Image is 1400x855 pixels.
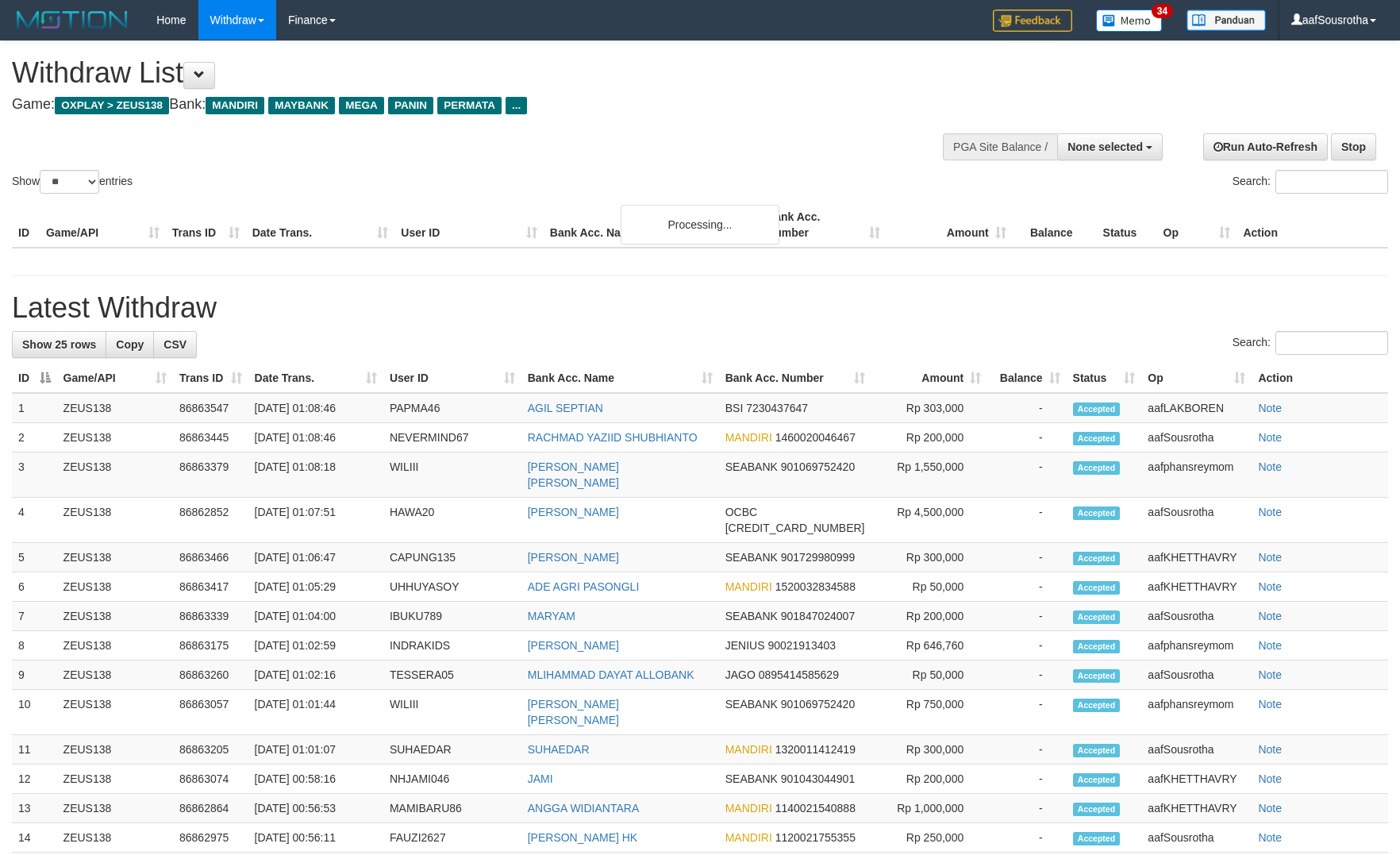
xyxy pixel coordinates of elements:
td: ZEUS138 [57,453,173,498]
span: Copy 1320011412419 to clipboard [775,743,856,756]
a: Note [1258,698,1282,711]
th: Action [1237,202,1388,248]
a: Note [1258,460,1282,473]
a: Show 25 rows [12,331,106,358]
span: Copy 901069752420 to clipboard [781,460,855,473]
td: - [987,735,1066,764]
span: Accepted [1073,432,1121,445]
td: UHHUYASOY [383,572,521,602]
th: Bank Acc. Name [544,202,760,248]
td: Rp 1,000,000 [871,794,988,823]
a: Stop [1331,133,1376,160]
td: 86863175 [173,631,248,661]
span: BSI [725,402,744,414]
span: Accepted [1073,581,1121,595]
td: CAPUNG135 [383,543,521,572]
span: MANDIRI [725,831,772,844]
td: aafKHETTHAVRY [1141,543,1252,572]
td: - [987,393,1066,423]
label: Search: [1233,331,1388,355]
span: Show 25 rows [22,338,96,351]
td: 86863445 [173,423,248,453]
th: Game/API [40,202,166,248]
td: - [987,823,1066,853]
td: ZEUS138 [57,498,173,543]
td: aafSousrotha [1141,498,1252,543]
td: - [987,764,1066,794]
span: Copy 90021913403 to clipboard [767,639,836,652]
span: JENIUS [725,639,765,652]
select: Showentries [40,170,99,194]
td: [DATE] 01:02:16 [248,661,383,690]
td: INDRAKIDS [383,631,521,661]
span: OCBC [725,506,757,518]
td: aafSousrotha [1141,423,1252,453]
td: - [987,602,1066,631]
td: NHJAMI046 [383,764,521,794]
td: Rp 200,000 [871,764,988,794]
th: Amount: activate to sort column ascending [871,364,988,393]
span: Accepted [1073,640,1121,653]
span: Copy 901729980999 to clipboard [781,551,855,564]
span: Accepted [1073,832,1121,845]
img: MOTION_logo.png [12,8,133,32]
span: PANIN [388,97,433,114]
td: Rp 750,000 [871,690,988,735]
td: Rp 50,000 [871,661,988,690]
span: Accepted [1073,552,1121,565]
td: aafSousrotha [1141,661,1252,690]
td: 8 [12,631,57,661]
td: NEVERMIND67 [383,423,521,453]
td: aafphansreymom [1141,690,1252,735]
td: 12 [12,764,57,794]
th: ID: activate to sort column descending [12,364,57,393]
td: 86863074 [173,764,248,794]
span: MANDIRI [725,580,772,593]
th: Status [1097,202,1157,248]
td: IBUKU789 [383,602,521,631]
td: FAUZI2627 [383,823,521,853]
td: aafKHETTHAVRY [1141,764,1252,794]
td: ZEUS138 [57,823,173,853]
span: Copy 901847024007 to clipboard [781,610,855,622]
img: panduan.png [1187,10,1266,31]
a: [PERSON_NAME] HK [528,831,637,844]
a: Copy [106,331,154,358]
td: [DATE] 01:04:00 [248,602,383,631]
a: SUHAEDAR [528,743,590,756]
td: PAPMA46 [383,393,521,423]
td: aafSousrotha [1141,823,1252,853]
td: WILIII [383,453,521,498]
a: AGIL SEPTIAN [528,402,603,414]
td: 13 [12,794,57,823]
a: Note [1258,639,1282,652]
td: 86863379 [173,453,248,498]
td: 86862975 [173,823,248,853]
span: MAYBANK [268,97,335,114]
span: Copy 1460020046467 to clipboard [775,431,856,444]
td: 11 [12,735,57,764]
span: Accepted [1073,610,1121,624]
span: Copy 7230437647 to clipboard [746,402,808,414]
th: User ID: activate to sort column ascending [383,364,521,393]
th: Balance: activate to sort column ascending [987,364,1066,393]
td: [DATE] 01:08:46 [248,423,383,453]
td: aafSousrotha [1141,735,1252,764]
span: Accepted [1073,402,1121,416]
td: 14 [12,823,57,853]
a: Note [1258,668,1282,681]
td: 9 [12,661,57,690]
td: Rp 303,000 [871,393,988,423]
a: [PERSON_NAME] [PERSON_NAME] [528,460,619,489]
td: [DATE] 00:56:53 [248,794,383,823]
td: 2 [12,423,57,453]
span: Accepted [1073,506,1121,520]
span: Copy 693817721717 to clipboard [725,522,865,534]
td: Rp 200,000 [871,423,988,453]
td: aafphansreymom [1141,453,1252,498]
td: - [987,543,1066,572]
th: Amount [887,202,1013,248]
td: [DATE] 01:08:18 [248,453,383,498]
th: ID [12,202,40,248]
span: Copy 1140021540888 to clipboard [775,802,856,815]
